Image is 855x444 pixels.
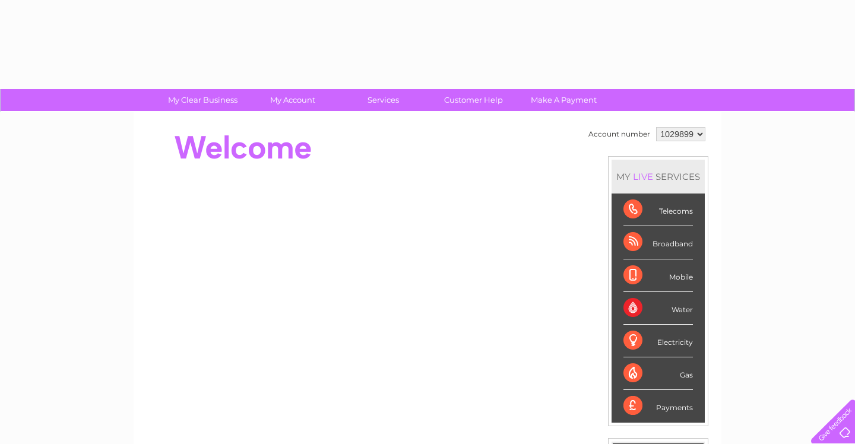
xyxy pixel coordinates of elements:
[623,390,693,422] div: Payments
[334,89,432,111] a: Services
[623,292,693,325] div: Water
[244,89,342,111] a: My Account
[585,124,653,144] td: Account number
[623,226,693,259] div: Broadband
[612,160,705,194] div: MY SERVICES
[425,89,522,111] a: Customer Help
[623,325,693,357] div: Electricity
[631,171,655,182] div: LIVE
[623,259,693,292] div: Mobile
[623,194,693,226] div: Telecoms
[154,89,252,111] a: My Clear Business
[623,357,693,390] div: Gas
[515,89,613,111] a: Make A Payment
